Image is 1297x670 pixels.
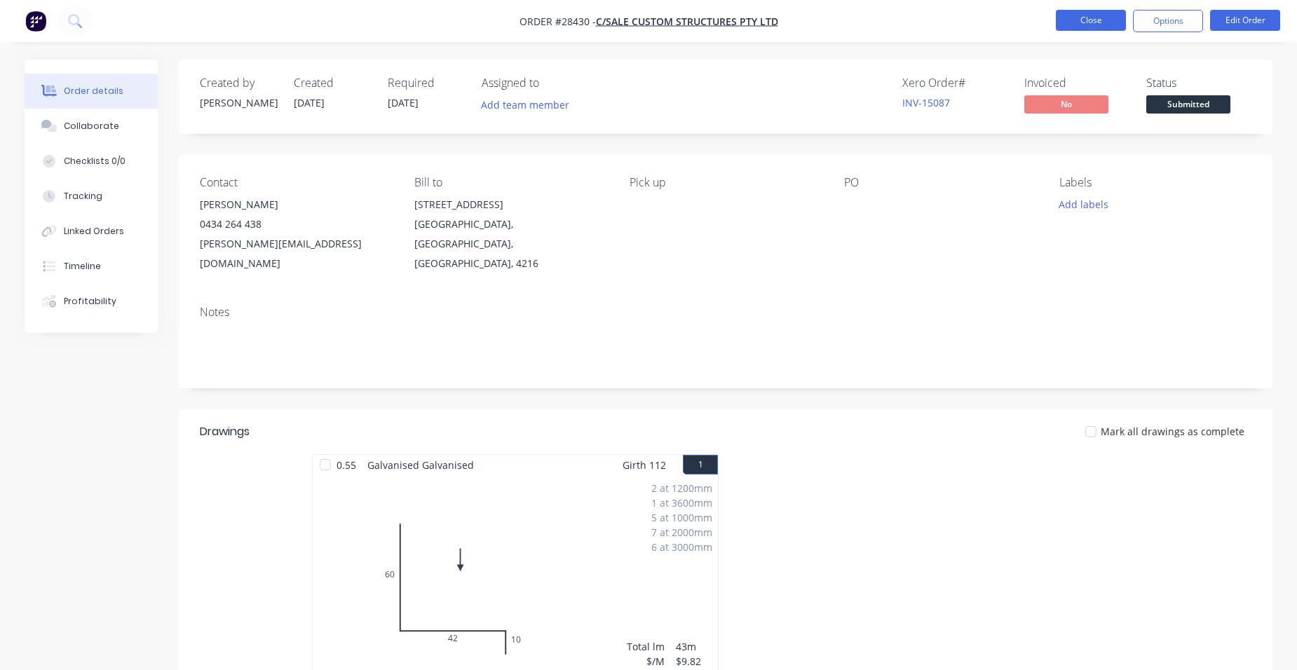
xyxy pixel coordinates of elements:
[362,455,480,475] span: Galvanised Galvanised
[200,95,277,110] div: [PERSON_NAME]
[596,15,778,28] a: C/Sale Custom Structures Pty Ltd
[482,76,622,90] div: Assigned to
[64,190,102,203] div: Tracking
[25,109,158,144] button: Collaborate
[676,639,712,654] div: 43m
[1210,10,1280,31] button: Edit Order
[200,195,392,214] div: [PERSON_NAME]
[902,76,1007,90] div: Xero Order #
[844,176,1036,189] div: PO
[651,540,712,554] div: 6 at 3000mm
[414,176,606,189] div: Bill to
[25,214,158,249] button: Linked Orders
[64,260,101,273] div: Timeline
[331,455,362,475] span: 0.55
[414,195,606,273] div: [STREET_ADDRESS][GEOGRAPHIC_DATA], [GEOGRAPHIC_DATA], [GEOGRAPHIC_DATA], 4216
[651,481,712,495] div: 2 at 1200mm
[520,15,596,28] span: Order #28430 -
[200,234,392,273] div: [PERSON_NAME][EMAIL_ADDRESS][DOMAIN_NAME]
[200,423,250,440] div: Drawings
[388,76,465,90] div: Required
[200,195,392,273] div: [PERSON_NAME]0434 264 438[PERSON_NAME][EMAIL_ADDRESS][DOMAIN_NAME]
[25,144,158,179] button: Checklists 0/0
[414,214,606,273] div: [GEOGRAPHIC_DATA], [GEOGRAPHIC_DATA], [GEOGRAPHIC_DATA], 4216
[902,96,950,109] a: INV-15087
[676,654,712,669] div: $9.82
[1146,76,1251,90] div: Status
[64,155,125,167] div: Checklists 0/0
[200,76,277,90] div: Created by
[630,176,822,189] div: Pick up
[200,306,1251,319] div: Notes
[294,96,325,109] span: [DATE]
[474,95,577,114] button: Add team member
[64,295,116,308] div: Profitability
[623,455,666,475] span: Girth 112
[683,455,718,474] button: 1
[25,179,158,214] button: Tracking
[200,214,392,234] div: 0434 264 438
[64,225,124,238] div: Linked Orders
[1133,10,1203,32] button: Options
[1024,95,1108,113] span: No
[651,510,712,525] div: 5 at 1000mm
[388,96,419,109] span: [DATE]
[64,120,119,132] div: Collaborate
[627,639,665,654] div: Total lm
[482,95,577,114] button: Add team member
[25,284,158,319] button: Profitability
[651,495,712,510] div: 1 at 3600mm
[1101,424,1244,439] span: Mark all drawings as complete
[25,249,158,284] button: Timeline
[1146,95,1230,116] button: Submitted
[414,195,606,214] div: [STREET_ADDRESS]
[200,176,392,189] div: Contact
[1146,95,1230,113] span: Submitted
[1059,176,1251,189] div: Labels
[1051,195,1115,214] button: Add labels
[64,85,123,97] div: Order details
[25,74,158,109] button: Order details
[1024,76,1129,90] div: Invoiced
[627,654,665,669] div: $/M
[294,76,371,90] div: Created
[1056,10,1126,31] button: Close
[651,525,712,540] div: 7 at 2000mm
[25,11,46,32] img: Factory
